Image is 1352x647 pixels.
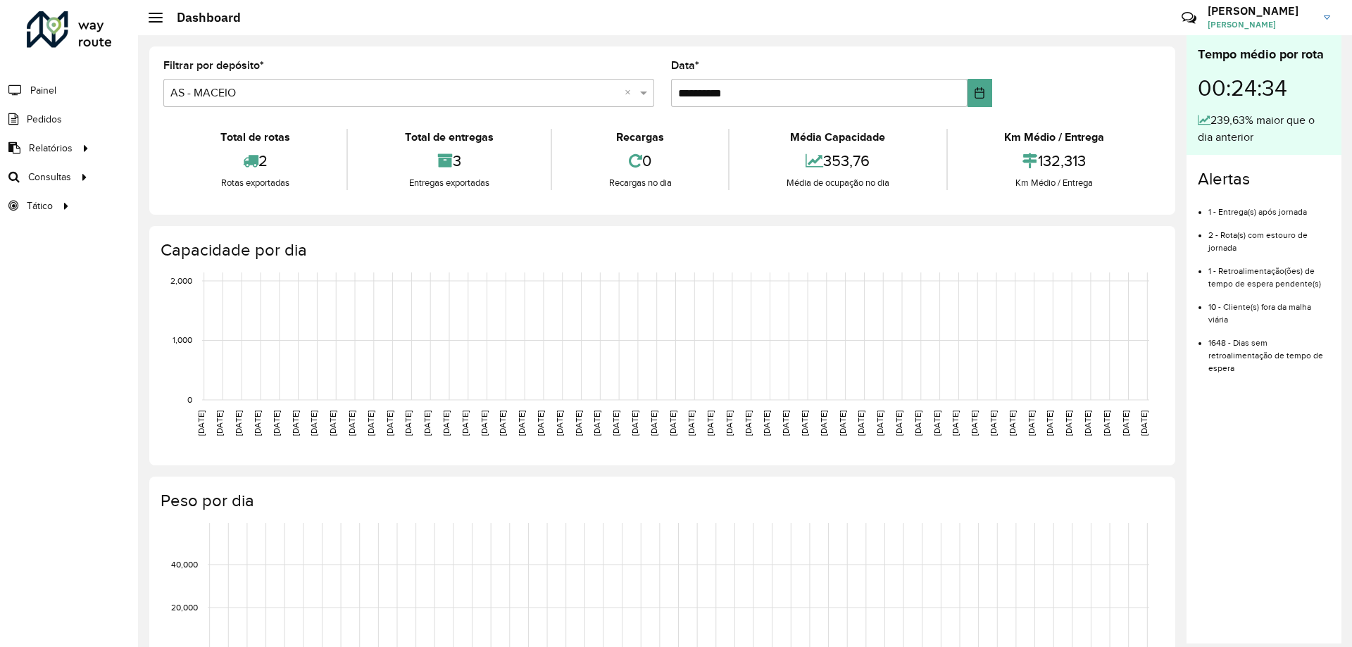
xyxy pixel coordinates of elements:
[1027,410,1036,436] text: [DATE]
[1208,18,1313,31] span: [PERSON_NAME]
[1208,195,1330,218] li: 1 - Entrega(s) após jornada
[800,410,809,436] text: [DATE]
[856,410,865,436] text: [DATE]
[29,141,73,156] span: Relatórios
[1208,326,1330,375] li: 1648 - Dias sem retroalimentação de tempo de espera
[932,410,941,436] text: [DATE]
[1198,64,1330,112] div: 00:24:34
[989,410,998,436] text: [DATE]
[1121,410,1130,436] text: [DATE]
[1174,3,1204,33] a: Contato Rápido
[1083,410,1092,436] text: [DATE]
[687,410,696,436] text: [DATE]
[253,410,262,436] text: [DATE]
[187,395,192,404] text: 0
[385,410,394,436] text: [DATE]
[625,84,637,101] span: Clear all
[555,410,564,436] text: [DATE]
[1139,410,1148,436] text: [DATE]
[1208,290,1330,326] li: 10 - Cliente(s) fora da malha viária
[351,129,546,146] div: Total de entregas
[163,10,241,25] h2: Dashboard
[781,410,790,436] text: [DATE]
[1198,45,1330,64] div: Tempo médio por rota
[1045,410,1054,436] text: [DATE]
[30,83,56,98] span: Painel
[951,129,1158,146] div: Km Médio / Entrega
[574,410,583,436] text: [DATE]
[968,79,992,107] button: Choose Date
[951,176,1158,190] div: Km Médio / Entrega
[366,410,375,436] text: [DATE]
[630,410,639,436] text: [DATE]
[171,560,198,569] text: 40,000
[461,410,470,436] text: [DATE]
[517,410,526,436] text: [DATE]
[27,199,53,213] span: Tático
[328,410,337,436] text: [DATE]
[167,146,343,176] div: 2
[725,410,734,436] text: [DATE]
[970,410,979,436] text: [DATE]
[291,410,300,436] text: [DATE]
[347,410,356,436] text: [DATE]
[762,410,771,436] text: [DATE]
[167,129,343,146] div: Total de rotas
[442,410,451,436] text: [DATE]
[744,410,753,436] text: [DATE]
[1008,410,1017,436] text: [DATE]
[649,410,658,436] text: [DATE]
[951,410,960,436] text: [DATE]
[1102,410,1111,436] text: [DATE]
[671,57,699,74] label: Data
[536,410,545,436] text: [DATE]
[894,410,903,436] text: [DATE]
[351,176,546,190] div: Entregas exportadas
[1208,218,1330,254] li: 2 - Rota(s) com estouro de jornada
[556,146,725,176] div: 0
[668,410,677,436] text: [DATE]
[27,112,62,127] span: Pedidos
[913,410,922,436] text: [DATE]
[1208,4,1313,18] h3: [PERSON_NAME]
[498,410,507,436] text: [DATE]
[309,410,318,436] text: [DATE]
[161,491,1161,511] h4: Peso por dia
[163,57,264,74] label: Filtrar por depósito
[838,410,847,436] text: [DATE]
[1064,410,1073,436] text: [DATE]
[611,410,620,436] text: [DATE]
[1198,169,1330,189] h4: Alertas
[556,176,725,190] div: Recargas no dia
[196,410,206,436] text: [DATE]
[480,410,489,436] text: [DATE]
[556,129,725,146] div: Recargas
[733,146,942,176] div: 353,76
[167,176,343,190] div: Rotas exportadas
[733,129,942,146] div: Média Capacidade
[423,410,432,436] text: [DATE]
[592,410,601,436] text: [DATE]
[875,410,884,436] text: [DATE]
[272,410,281,436] text: [DATE]
[170,276,192,285] text: 2,000
[733,176,942,190] div: Média de ocupação no dia
[171,603,198,612] text: 20,000
[403,410,413,436] text: [DATE]
[819,410,828,436] text: [DATE]
[351,146,546,176] div: 3
[28,170,71,184] span: Consultas
[706,410,715,436] text: [DATE]
[215,410,224,436] text: [DATE]
[951,146,1158,176] div: 132,313
[173,336,192,345] text: 1,000
[1208,254,1330,290] li: 1 - Retroalimentação(ões) de tempo de espera pendente(s)
[161,240,1161,260] h4: Capacidade por dia
[1198,112,1330,146] div: 239,63% maior que o dia anterior
[234,410,243,436] text: [DATE]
